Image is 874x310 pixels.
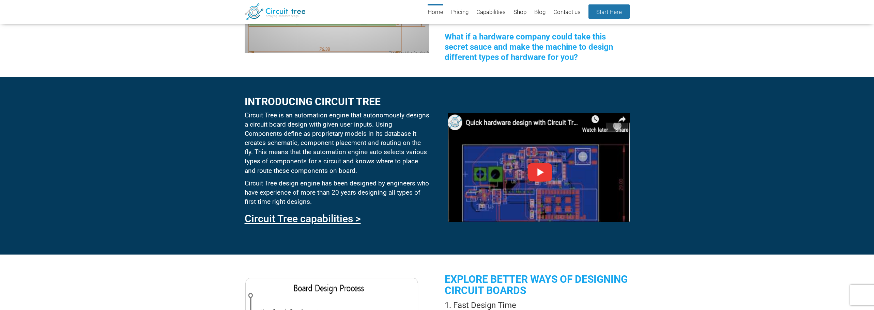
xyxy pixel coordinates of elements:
a: Contact us [553,4,581,21]
a: Shop [513,4,526,21]
img: Circuit Tree [245,3,306,20]
p: Circuit Tree design engine has been designed by engineers who have experience of more than 20 yea... [245,179,429,206]
a: Blog [534,4,546,21]
h2: Introducing circuit tree [245,96,429,107]
a: Home [428,4,443,21]
a: Start Here [588,4,630,19]
h2: Explore better ways of designing circuit boards [445,274,629,296]
p: Circuit Tree is an automation engine that autonomously designs a circuit board design with given ... [245,111,429,175]
span: What if a hardware company could take this secret sauce and make the machine to design different ... [445,32,613,62]
a: Pricing [451,4,469,21]
img: youtube.png%22%20 [448,113,629,222]
a: Capabilities [476,4,506,21]
a: Circuit Tree capabilities > [245,213,361,225]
